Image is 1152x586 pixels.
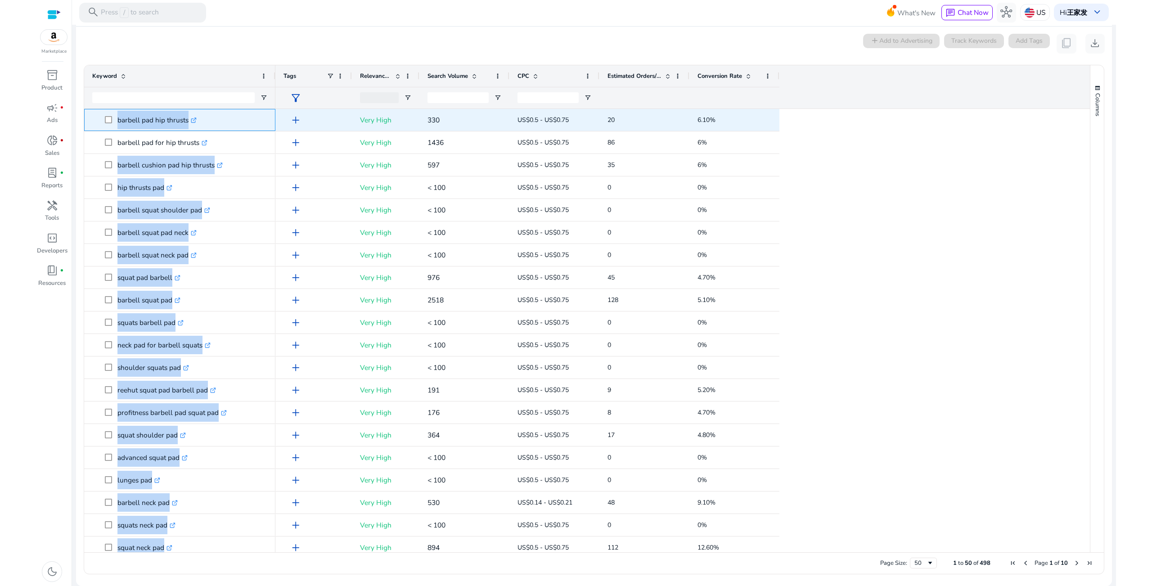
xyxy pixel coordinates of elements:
[880,559,907,567] div: Page Size:
[427,228,445,237] span: < 100
[46,135,58,146] span: donut_small
[36,230,68,263] a: code_blocksDevelopers
[607,251,611,259] span: 0
[46,265,58,276] span: book_4
[36,165,68,198] a: lab_profilefiber_manual_recordReports
[1025,8,1035,18] img: us.svg
[290,362,301,374] span: add
[427,92,489,103] input: Search Volume Filter Input
[517,476,569,484] span: US$0.5 - US$0.75
[607,543,618,552] span: 112
[517,386,569,394] span: US$0.5 - US$0.75
[290,474,301,486] span: add
[60,106,64,110] span: fiber_manual_record
[360,178,411,197] p: Very High
[517,273,569,282] span: US$0.5 - US$0.75
[427,115,440,125] span: 330
[36,198,68,230] a: handymanTools
[92,72,117,80] span: Keyword
[290,452,301,464] span: add
[360,538,411,557] p: Very High
[117,358,189,377] p: shoulder squats pad
[607,431,615,439] span: 17
[1022,559,1029,567] div: Previous Page
[427,453,445,462] span: < 100
[360,111,411,129] p: Very High
[290,92,301,104] span: filter_alt
[1086,559,1093,567] div: Last Page
[40,30,67,45] img: amazon.svg
[607,72,661,80] span: Estimated Orders/Month
[914,559,927,567] div: 50
[46,102,58,114] span: campaign
[290,429,301,441] span: add
[36,100,68,132] a: campaignfiber_manual_recordAds
[697,161,707,169] span: 6%
[427,363,445,372] span: < 100
[427,408,440,417] span: 176
[1036,5,1045,20] p: US
[117,493,178,512] p: barbell neck pad
[120,7,128,18] span: /
[517,228,569,237] span: US$0.5 - US$0.75
[517,363,569,372] span: US$0.5 - US$0.75
[607,498,615,507] span: 48
[427,340,445,350] span: < 100
[607,161,615,169] span: 35
[697,363,707,372] span: 0%
[697,116,715,124] span: 6.10%
[290,137,301,149] span: add
[117,201,210,219] p: barbell squat shoulder pad
[910,558,937,568] div: Page Size
[37,247,67,256] p: Developers
[36,68,68,100] a: inventory_2Product
[607,386,611,394] span: 9
[1009,559,1017,567] div: First Page
[607,206,611,214] span: 0
[38,279,66,288] p: Resources
[697,453,707,462] span: 0%
[360,426,411,444] p: Very High
[47,116,58,125] p: Ads
[117,336,211,354] p: neck pad for barbell squats
[607,116,615,124] span: 20
[517,116,569,124] span: US$0.5 - US$0.75
[517,92,579,103] input: CPC Filter Input
[360,223,411,242] p: Very High
[46,566,58,577] span: dark_mode
[290,384,301,396] span: add
[517,341,569,349] span: US$0.5 - US$0.75
[607,408,611,417] span: 8
[1049,559,1053,567] span: 1
[697,228,707,237] span: 0%
[697,206,707,214] span: 0%
[117,291,180,309] p: barbell squat pad
[1060,9,1087,16] p: Hi
[117,111,197,129] p: barbell pad hip thrusts
[965,559,972,567] span: 50
[427,273,440,282] span: 976
[607,228,611,237] span: 0
[290,114,301,126] span: add
[427,205,445,215] span: < 100
[360,291,411,309] p: Very High
[360,358,411,377] p: Very High
[290,272,301,284] span: add
[41,84,63,93] p: Product
[117,246,197,264] p: barbell squat neck pad
[607,521,611,529] span: 0
[427,250,445,260] span: < 100
[697,251,707,259] span: 0%
[1091,6,1103,18] span: keyboard_arrow_down
[427,295,444,305] span: 2518
[360,201,411,219] p: Very High
[404,94,411,101] button: Open Filter Menu
[427,430,440,440] span: 364
[1035,559,1048,567] span: Page
[117,381,216,399] p: reehut squat pad barbell pad
[87,6,99,18] span: search
[517,431,569,439] span: US$0.5 - US$0.75
[360,268,411,287] p: Very High
[697,521,707,529] span: 0%
[607,138,615,147] span: 86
